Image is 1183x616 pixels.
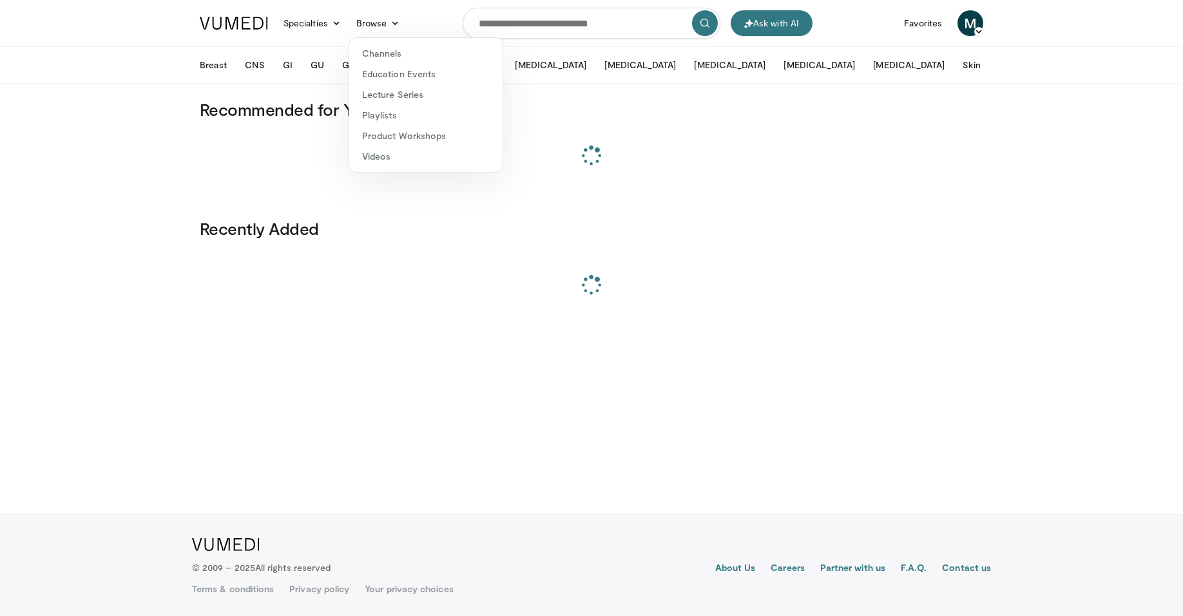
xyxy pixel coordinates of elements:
button: [MEDICAL_DATA] [507,52,594,78]
button: GI [275,52,300,78]
a: Careers [771,561,805,577]
button: GYN [334,52,369,78]
button: [MEDICAL_DATA] [776,52,863,78]
button: Skin [955,52,988,78]
a: Videos [349,146,503,167]
button: [MEDICAL_DATA] [686,52,773,78]
img: VuMedi Logo [192,538,260,551]
a: Browse [349,10,408,36]
a: F.A.Q. [901,561,927,577]
input: Search topics, interventions [463,8,720,39]
a: Education Events [349,64,503,84]
a: Playlists [349,105,503,126]
a: Lecture Series [349,84,503,105]
a: Terms & conditions [192,583,274,595]
a: Partner with us [820,561,885,577]
a: Favorites [896,10,950,36]
a: M [957,10,983,36]
h3: Recently Added [200,218,983,239]
button: Breast [192,52,235,78]
button: Ask with AI [731,10,813,36]
a: Product Workshops [349,126,503,146]
a: Your privacy choices [365,583,453,595]
a: Contact us [942,561,991,577]
a: Channels [349,43,503,64]
a: About Us [715,561,756,577]
button: GU [303,52,332,78]
a: Privacy policy [289,583,349,595]
button: CNS [237,52,272,78]
button: [MEDICAL_DATA] [865,52,952,78]
p: © 2009 – 2025 [192,561,331,574]
button: [MEDICAL_DATA] [597,52,684,78]
h3: Recommended for You [200,99,983,120]
a: Specialties [276,10,349,36]
img: VuMedi Logo [200,17,268,30]
span: All rights reserved [255,562,331,573]
div: Browse [349,37,503,173]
